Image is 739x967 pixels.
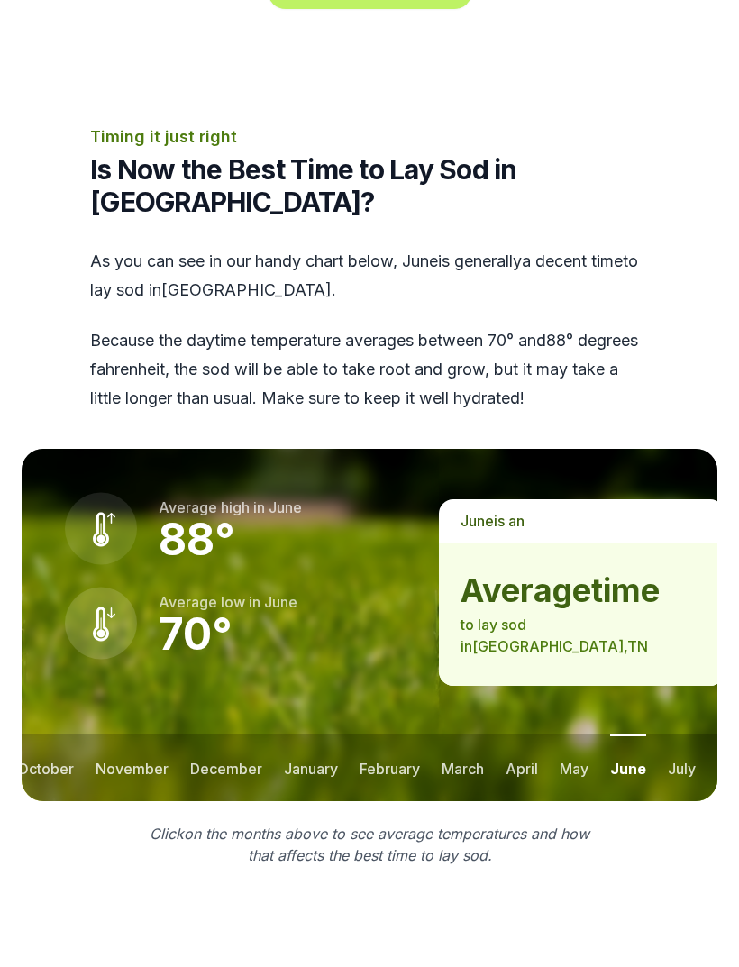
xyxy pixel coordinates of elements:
[284,734,338,801] button: january
[159,591,297,613] p: Average low in
[668,734,696,801] button: july
[360,734,420,801] button: february
[90,124,649,150] p: Timing it just right
[442,734,484,801] button: march
[159,607,233,661] strong: 70 °
[139,823,600,866] p: Click on the months above to see average temperatures and how that affects the best time to lay sod.
[90,153,649,218] h2: Is Now the Best Time to Lay Sod in [GEOGRAPHIC_DATA]?
[90,247,649,413] div: As you can see in our handy chart below, is generally a decent time to lay sod in [GEOGRAPHIC_DAT...
[610,734,646,801] button: june
[159,497,302,518] p: Average high in
[461,614,703,657] p: to lay sod in [GEOGRAPHIC_DATA] , TN
[439,499,725,543] p: is a n
[560,734,588,801] button: may
[461,512,494,530] span: june
[190,734,262,801] button: december
[96,734,169,801] button: november
[506,734,538,801] button: april
[159,513,235,566] strong: 88 °
[264,593,297,611] span: june
[269,498,302,516] span: june
[461,572,703,608] strong: average time
[17,734,74,801] button: october
[402,251,438,270] span: june
[90,326,649,413] p: Because the daytime temperature averages between 70 ° and 88 ° degrees fahrenheit, the sod will b...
